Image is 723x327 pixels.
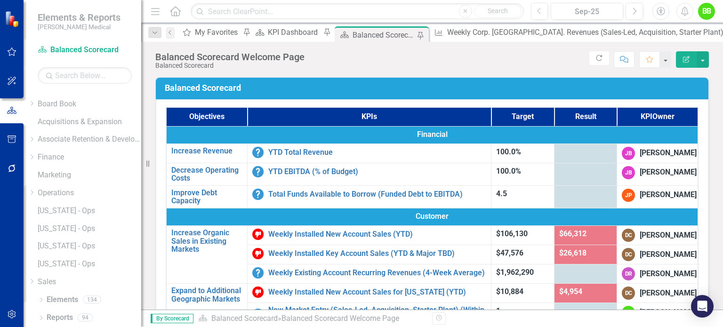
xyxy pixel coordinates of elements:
a: YTD EBITDA (% of Budget) [268,167,486,176]
div: Balanced Scorecard Welcome Page [155,52,305,62]
button: Search [474,5,522,18]
td: Double-Click to Edit Right Click for Context Menu [166,226,247,284]
div: JP [622,189,635,202]
a: [US_STATE] - Ops [38,223,141,234]
td: Double-Click to Edit Right Click for Context Menu [247,264,491,284]
a: Sales [38,277,141,287]
div: [PERSON_NAME] [640,249,697,260]
span: $1,962,290 [496,268,534,277]
a: Associate Retention & Development [38,134,141,145]
td: Double-Click to Edit Right Click for Context Menu [247,226,491,245]
span: By Scorecard [151,314,193,323]
div: JB [622,147,635,160]
span: Financial [171,129,693,140]
span: $106,130 [496,229,528,238]
a: Finance [38,152,141,163]
td: Double-Click to Edit [617,226,698,245]
img: Below Target [252,229,264,240]
span: $4,954 [559,287,582,296]
div: [PERSON_NAME] [640,190,697,200]
span: $10,884 [496,287,523,296]
img: No Information [252,147,264,158]
td: Double-Click to Edit Right Click for Context Menu [247,163,491,185]
h3: Balanced Scorecard [165,83,703,93]
div: [PERSON_NAME] [640,230,697,241]
a: Operations [38,188,141,199]
small: [PERSON_NAME] Medical [38,23,120,31]
a: KPI Dashboard [252,26,321,38]
div: DC [622,229,635,242]
a: Weekly Installed New Account Sales (YTD) [268,230,486,239]
span: $26,618 [559,248,586,257]
button: Sep-25 [551,3,623,20]
td: Double-Click to Edit Right Click for Context Menu [247,185,491,208]
div: 94 [78,314,93,322]
img: No Information [252,189,264,200]
a: Reports [47,312,73,323]
a: [US_STATE] - Ops [38,241,141,252]
a: Increase Revenue [171,147,242,155]
td: Double-Click to Edit Right Click for Context Menu [166,144,247,163]
span: 4.5 [496,189,507,198]
div: DR [622,267,635,280]
a: Decrease Operating Costs [171,166,242,183]
div: DC [622,248,635,261]
td: Double-Click to Edit [617,185,698,208]
img: Below Target [252,248,264,259]
div: Open Intercom Messenger [691,295,714,318]
a: Balanced Scorecard [38,45,132,56]
td: Double-Click to Edit [617,144,698,163]
a: Expand to Additional Geographic Markets [171,287,242,303]
td: Double-Click to Edit [166,208,698,226]
a: Weekly Installed New Account Sales for [US_STATE] (YTD) [268,288,486,296]
div: Balanced Scorecard Welcome Page [281,314,399,323]
div: KPI Dashboard [268,26,321,38]
img: ClearPoint Strategy [4,10,22,28]
input: Search ClearPoint... [191,3,523,20]
span: 100.0% [496,147,521,156]
td: Double-Click to Edit [617,245,698,264]
a: Balanced Scorecard [211,314,278,323]
a: Weekly Installed Key Account Sales (YTD & Major TBD) [268,249,486,258]
input: Search Below... [38,67,132,84]
a: Board Book [38,99,141,110]
span: Customer [171,211,693,222]
a: Total Funds Available to Borrow (Funded Debt to EBITDA) [268,190,486,199]
div: [PERSON_NAME] [640,167,697,178]
img: No Information [252,309,264,320]
img: No Information [252,267,264,279]
td: Double-Click to Edit Right Click for Context Menu [247,245,491,264]
span: 1 [496,306,500,315]
a: Increase Organic Sales in Existing Markets [171,229,242,254]
div: My Favorites [195,26,241,38]
a: Improve Debt Capacity [171,189,242,205]
div: » [198,313,425,324]
img: No Information [252,166,264,177]
a: Weekly Existing Account Recurring Revenues (4-Week Average) [268,269,486,277]
td: Double-Click to Edit Right Click for Context Menu [166,185,247,208]
a: [US_STATE] - Ops [38,259,141,270]
div: [PERSON_NAME] [640,269,697,279]
a: YTD Total Revenue [268,148,486,157]
a: New Market Entry (Sales-Led, Acquisition, Starter Plant) (Within Last 12 Months) [268,306,486,322]
td: Double-Click to Edit [617,303,698,326]
div: Balanced Scorecard Welcome Page [353,29,415,41]
td: Double-Click to Edit [617,284,698,303]
button: BB [698,3,715,20]
a: Elements [47,295,78,305]
td: Double-Click to Edit Right Click for Context Menu [247,303,491,326]
span: Elements & Reports [38,12,120,23]
a: [US_STATE] - Ops [38,206,141,216]
td: Double-Click to Edit [166,126,698,144]
div: 134 [83,296,101,304]
div: Sep-25 [554,6,620,17]
span: 100.0% [496,167,521,175]
img: Below Target [252,287,264,298]
div: [PERSON_NAME] [640,288,697,299]
td: Double-Click to Edit Right Click for Context Menu [166,284,247,326]
span: Search [488,7,508,15]
div: BB [622,306,635,319]
div: [PERSON_NAME] [640,307,697,318]
div: DC [622,287,635,300]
